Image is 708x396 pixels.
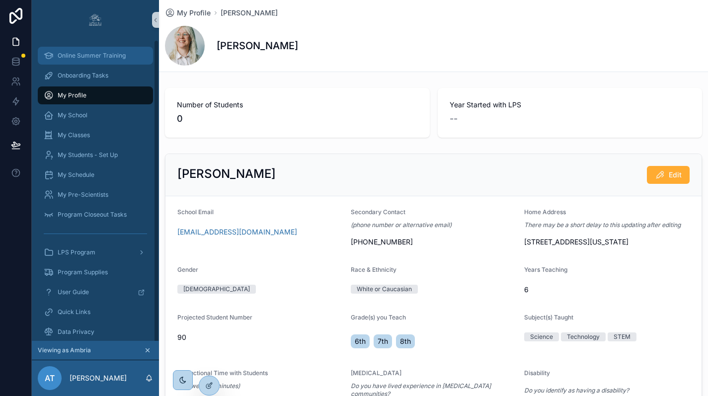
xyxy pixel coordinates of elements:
[177,369,268,377] span: Instructional Time with Students
[177,332,343,342] span: 90
[38,146,153,164] a: My Students - Set Up
[378,336,388,346] span: 7th
[524,387,629,394] em: Do you identify as having a disability?
[58,91,86,99] span: My Profile
[217,39,298,53] h1: [PERSON_NAME]
[58,288,89,296] span: User Guide
[38,47,153,65] a: Online Summer Training
[450,112,458,126] span: --
[524,285,690,295] span: 6
[524,237,690,247] span: [STREET_ADDRESS][US_STATE]
[221,8,278,18] a: [PERSON_NAME]
[165,8,211,18] a: My Profile
[177,166,276,182] h2: [PERSON_NAME]
[177,266,198,273] span: Gender
[58,268,108,276] span: Program Supplies
[38,263,153,281] a: Program Supplies
[38,243,153,261] a: LPS Program
[177,100,418,110] span: Number of Students
[614,332,630,341] div: STEM
[357,285,412,294] div: White or Caucasian
[58,171,94,179] span: My Schedule
[38,346,91,354] span: Viewing as Ambria
[58,248,95,256] span: LPS Program
[38,67,153,84] a: Onboarding Tasks
[38,206,153,224] a: Program Closeout Tasks
[38,166,153,184] a: My Schedule
[400,336,411,346] span: 8th
[524,266,567,273] span: Years Teaching
[669,170,682,180] span: Edit
[58,308,90,316] span: Quick Links
[38,323,153,341] a: Data Privacy
[32,40,159,341] div: scrollable content
[87,12,103,28] img: App logo
[351,314,406,321] span: Grade(s) you Teach
[450,100,691,110] span: Year Started with LPS
[58,131,90,139] span: My Classes
[177,112,418,126] span: 0
[183,285,250,294] div: [DEMOGRAPHIC_DATA]
[524,208,566,216] span: Home Address
[524,314,573,321] span: Subject(s) Taught
[351,369,401,377] span: [MEDICAL_DATA]
[177,314,252,321] span: Projected Student Number
[58,52,126,60] span: Online Summer Training
[58,111,87,119] span: My School
[38,303,153,321] a: Quick Links
[58,151,118,159] span: My Students - Set Up
[58,211,127,219] span: Program Closeout Tasks
[38,106,153,124] a: My School
[58,72,108,79] span: Onboarding Tasks
[355,336,366,346] span: 6th
[524,221,681,229] em: There may be a short delay to this updating after editing
[530,332,553,341] div: Science
[38,126,153,144] a: My Classes
[38,283,153,301] a: User Guide
[524,369,550,377] span: Disability
[177,208,214,216] span: School Email
[351,221,452,229] em: (phone number or alternative email)
[58,328,94,336] span: Data Privacy
[351,266,396,273] span: Race & Ethnicity
[351,208,405,216] span: Secondary Contact
[58,191,108,199] span: My Pre-Scientists
[351,237,516,247] span: [PHONE_NUMBER]
[177,227,297,237] a: [EMAIL_ADDRESS][DOMAIN_NAME]
[38,186,153,204] a: My Pre-Scientists
[177,8,211,18] span: My Profile
[567,332,600,341] div: Technology
[647,166,690,184] button: Edit
[45,372,55,384] span: AT
[70,373,127,383] p: [PERSON_NAME]
[38,86,153,104] a: My Profile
